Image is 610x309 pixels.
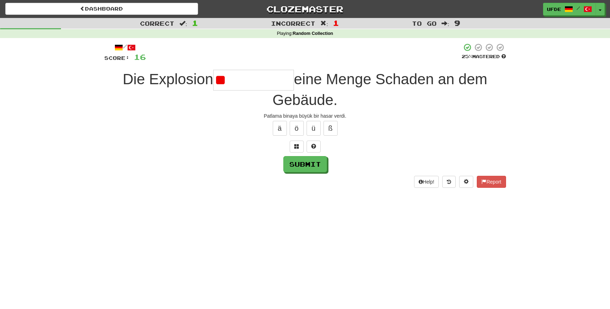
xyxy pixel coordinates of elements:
[290,121,304,136] button: ö
[414,176,439,188] button: Help!
[134,52,146,61] span: 16
[140,20,174,27] span: Correct
[462,54,472,59] span: 25 %
[412,20,437,27] span: To go
[271,20,315,27] span: Incorrect
[477,176,506,188] button: Report
[543,3,596,16] a: ufde /
[192,19,198,27] span: 1
[320,20,328,26] span: :
[290,141,304,153] button: Switch sentence to multiple choice alt+p
[209,3,401,15] a: Clozemaster
[179,20,187,26] span: :
[547,6,561,12] span: ufde
[5,3,198,15] a: Dashboard
[123,71,213,87] span: Die Explosion
[442,20,449,26] span: :
[324,121,338,136] button: ß
[283,156,327,172] button: Submit
[442,176,456,188] button: Round history (alt+y)
[104,43,146,52] div: /
[333,19,339,27] span: 1
[577,6,580,11] span: /
[307,141,321,153] button: Single letter hint - you only get 1 per sentence and score half the points! alt+h
[307,121,321,136] button: ü
[273,121,287,136] button: ä
[104,112,506,119] div: Patlama binaya büyük bir hasar verdi.
[454,19,460,27] span: 9
[462,54,506,60] div: Mastered
[272,71,487,108] span: eine Menge Schaden an dem Gebäude.
[293,31,333,36] strong: Random Collection
[104,55,130,61] span: Score:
